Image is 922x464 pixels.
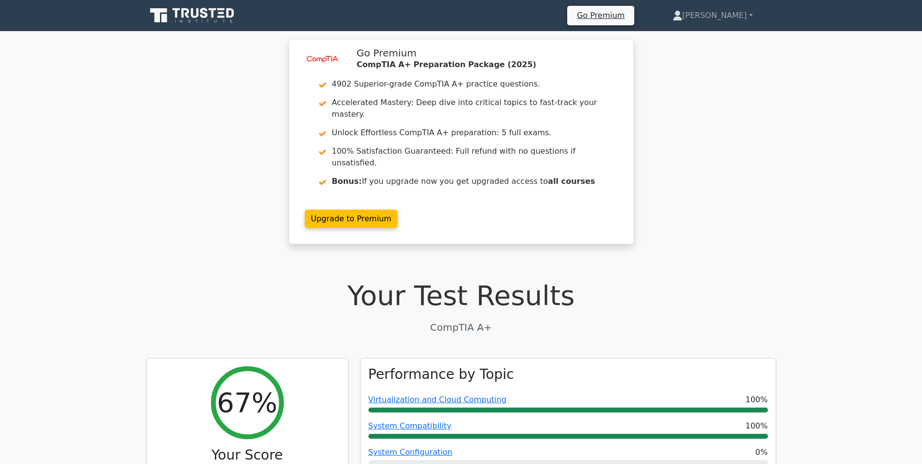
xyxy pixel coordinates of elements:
[746,420,768,432] span: 100%
[146,279,776,312] h1: Your Test Results
[755,446,767,458] span: 0%
[305,210,398,228] a: Upgrade to Premium
[146,320,776,335] p: CompTIA A+
[217,386,277,419] h2: 67%
[746,394,768,406] span: 100%
[368,421,452,430] a: System Compatibility
[649,6,776,25] a: [PERSON_NAME]
[571,9,630,22] a: Go Premium
[155,447,340,464] h3: Your Score
[368,395,507,404] a: Virtualization and Cloud Computing
[368,366,514,383] h3: Performance by Topic
[368,447,452,457] a: System Configuration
